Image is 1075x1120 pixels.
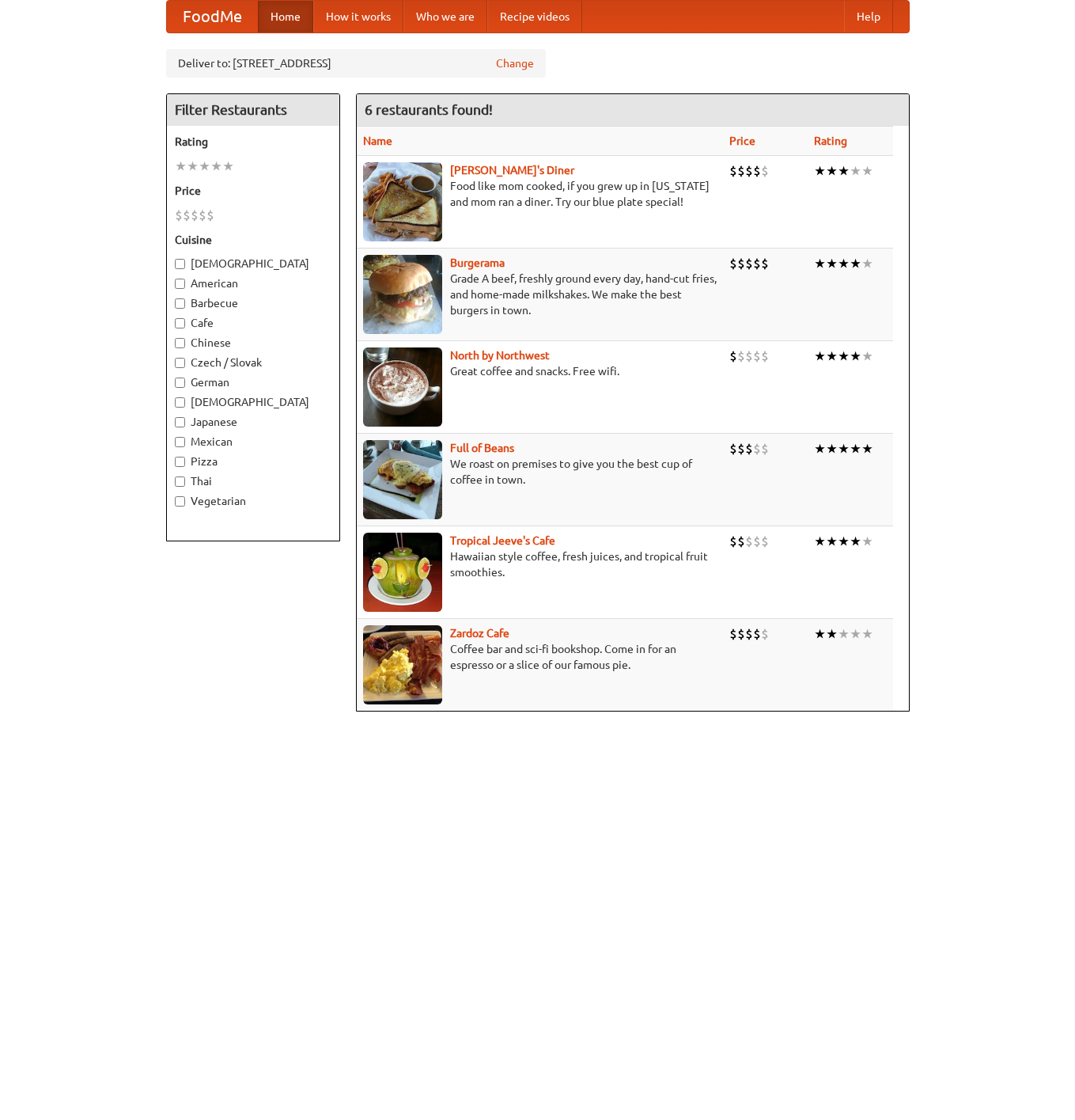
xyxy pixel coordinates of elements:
[814,625,826,643] li: ★
[175,476,185,487] input: Thai
[175,358,185,368] input: Czech / Slovak
[175,417,185,427] input: Japanese
[814,533,826,550] li: ★
[175,295,331,311] label: Barbecue
[814,347,826,365] li: ★
[861,255,873,272] li: ★
[729,135,755,147] a: Price
[363,271,717,318] p: Grade A beef, freshly ground every day, hand-cut fries, and home-made milkshakes. We make the bes...
[199,207,206,224] li: $
[450,442,514,454] a: Full of Beans
[450,164,574,177] a: [PERSON_NAME]'s Diner
[175,493,331,509] label: Vegetarian
[753,162,761,180] li: $
[838,440,850,457] li: ★
[175,355,331,370] label: Czech / Slovak
[850,440,861,457] li: ★
[838,533,850,550] li: ★
[861,625,873,643] li: ★
[175,374,331,390] label: German
[175,496,185,507] input: Vegetarian
[861,347,873,365] li: ★
[850,533,861,550] li: ★
[729,533,737,550] li: $
[838,625,850,643] li: ★
[826,625,838,643] li: ★
[814,255,826,272] li: ★
[487,1,582,32] a: Recipe videos
[761,255,769,272] li: $
[450,256,505,269] a: Burgerama
[175,473,331,489] label: Thai
[222,158,234,175] li: ★
[175,454,331,469] label: Pizza
[450,534,555,547] b: Tropical Jeeve's Cafe
[814,162,826,180] li: ★
[729,347,737,365] li: $
[753,255,761,272] li: $
[175,183,331,199] h5: Price
[210,158,222,175] li: ★
[363,255,442,334] img: burgerama.jpg
[175,256,331,271] label: [DEMOGRAPHIC_DATA]
[187,158,199,175] li: ★
[737,625,745,643] li: $
[761,162,769,180] li: $
[761,625,769,643] li: $
[753,440,761,457] li: $
[844,1,893,32] a: Help
[496,55,534,71] a: Change
[850,162,861,180] li: ★
[838,347,850,365] li: ★
[745,440,753,457] li: $
[737,162,745,180] li: $
[826,440,838,457] li: ★
[745,255,753,272] li: $
[175,378,185,388] input: German
[363,178,717,210] p: Food like mom cooked, if you grew up in [US_STATE] and mom ran a diner. Try our blue plate special!
[258,1,313,32] a: Home
[861,533,873,550] li: ★
[363,625,442,704] img: zardoz.jpg
[175,434,331,450] label: Mexican
[737,533,745,550] li: $
[175,335,331,351] label: Chinese
[761,440,769,457] li: $
[761,347,769,365] li: $
[175,259,185,269] input: [DEMOGRAPHIC_DATA]
[363,363,717,379] p: Great coffee and snacks. Free wifi.
[850,625,861,643] li: ★
[175,437,185,447] input: Mexican
[729,440,737,457] li: $
[450,627,509,640] a: Zardoz Cafe
[175,275,331,291] label: American
[175,318,185,328] input: Cafe
[175,207,183,224] li: $
[365,102,493,117] ng-pluralize: 6 restaurants found!
[166,49,546,78] div: Deliver to: [STREET_ADDRESS]
[745,162,753,180] li: $
[363,549,717,580] p: Hawaiian style coffee, fresh juices, and tropical fruit smoothies.
[175,279,185,289] input: American
[167,1,258,32] a: FoodMe
[850,347,861,365] li: ★
[861,162,873,180] li: ★
[737,347,745,365] li: $
[826,347,838,365] li: ★
[753,533,761,550] li: $
[737,440,745,457] li: $
[175,298,185,309] input: Barbecue
[729,255,737,272] li: $
[175,414,331,430] label: Japanese
[745,625,753,643] li: $
[363,162,442,241] img: sallys.jpg
[814,135,847,147] a: Rating
[826,255,838,272] li: ★
[199,158,210,175] li: ★
[363,347,442,427] img: north.jpg
[363,641,717,673] p: Coffee bar and sci-fi bookshop. Come in for an espresso or a slice of our famous pie.
[206,207,214,224] li: $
